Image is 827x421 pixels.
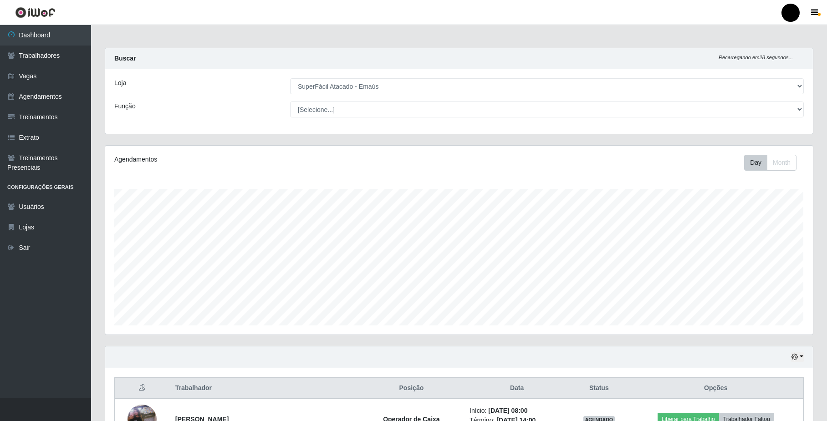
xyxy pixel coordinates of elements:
[488,407,527,414] time: [DATE] 08:00
[767,155,796,171] button: Month
[744,155,804,171] div: Toolbar with button groups
[464,378,570,399] th: Data
[15,7,56,18] img: CoreUI Logo
[470,406,564,416] li: Início:
[628,378,804,399] th: Opções
[114,101,136,111] label: Função
[719,55,793,60] i: Recarregando em 28 segundos...
[114,78,126,88] label: Loja
[114,55,136,62] strong: Buscar
[359,378,464,399] th: Posição
[114,155,393,164] div: Agendamentos
[744,155,767,171] button: Day
[170,378,359,399] th: Trabalhador
[744,155,796,171] div: First group
[570,378,628,399] th: Status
